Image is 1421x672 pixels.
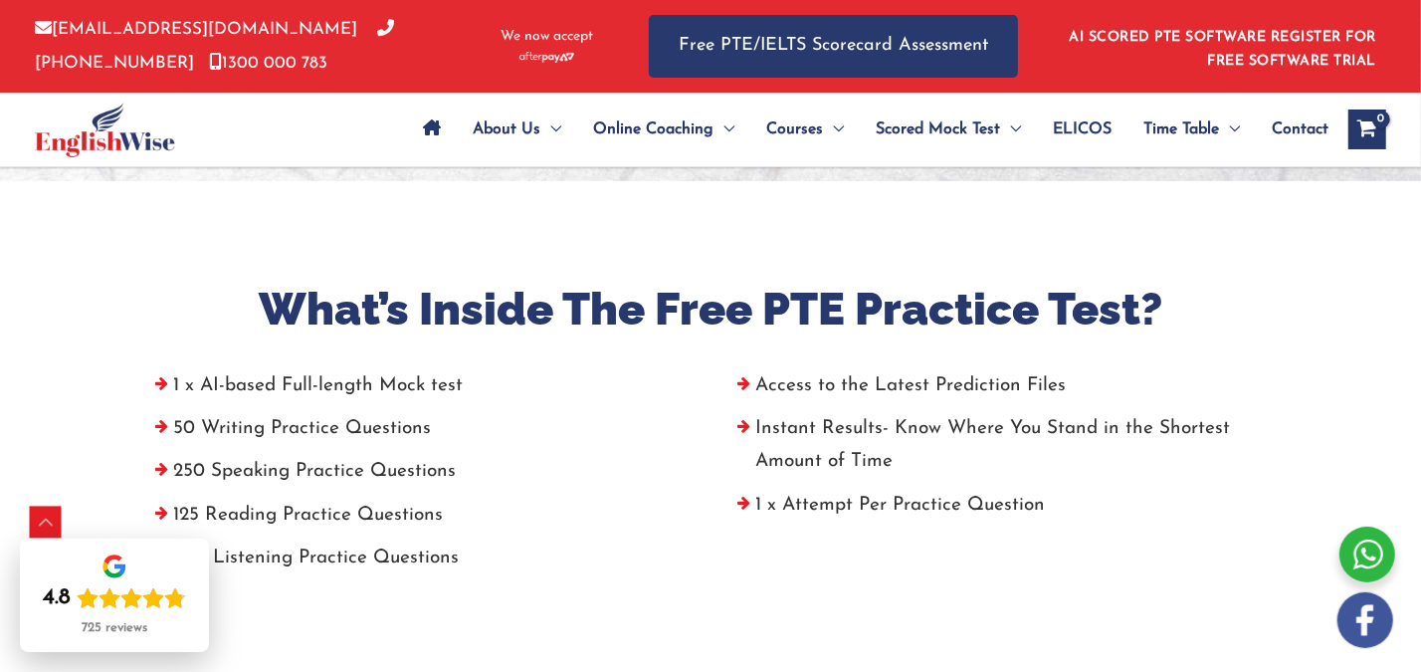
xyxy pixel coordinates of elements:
span: Menu Toggle [1000,95,1021,164]
li: 1 x Attempt Per Practice Question [725,489,1278,532]
a: Time TableMenu Toggle [1127,95,1256,164]
div: 725 reviews [82,620,147,636]
div: Rating: 4.8 out of 5 [43,584,186,612]
span: Menu Toggle [713,95,734,164]
span: Time Table [1143,95,1219,164]
a: [EMAIL_ADDRESS][DOMAIN_NAME] [35,21,357,38]
li: 50 Writing Practice Questions [143,412,696,455]
li: 250 Speaking Practice Questions [143,455,696,498]
img: cropped-ew-logo [35,103,175,157]
li: Access to the Latest Prediction Files [725,369,1278,412]
a: Online CoachingMenu Toggle [577,95,750,164]
span: Menu Toggle [823,95,844,164]
a: 1300 000 783 [209,55,327,72]
li: 200 Listening Practice Questions [143,542,696,584]
li: 125 Reading Practice Questions [143,499,696,542]
a: [PHONE_NUMBER] [35,21,394,71]
span: Contact [1272,95,1328,164]
span: Online Coaching [593,95,713,164]
a: AI SCORED PTE SOFTWARE REGISTER FOR FREE SOFTWARE TRIAL [1070,30,1377,69]
a: View Shopping Cart, empty [1348,110,1386,149]
nav: Site Navigation: Main Menu [407,95,1328,164]
div: 4.8 [43,584,71,612]
span: ELICOS [1053,95,1112,164]
a: Scored Mock TestMenu Toggle [860,95,1037,164]
a: Free PTE/IELTS Scorecard Assessment [649,15,1018,78]
li: 1 x AI-based Full-length Mock test [143,369,696,412]
span: Menu Toggle [540,95,561,164]
h2: What’s Inside The Free PTE Practice Test? [143,281,1278,339]
span: We now accept [501,27,593,47]
span: Courses [766,95,823,164]
span: Scored Mock Test [876,95,1000,164]
a: ELICOS [1037,95,1127,164]
span: Menu Toggle [1219,95,1240,164]
aside: Header Widget 1 [1058,14,1386,79]
img: Afterpay-Logo [519,52,574,63]
a: CoursesMenu Toggle [750,95,860,164]
img: white-facebook.png [1337,592,1393,648]
a: About UsMenu Toggle [457,95,577,164]
span: About Us [473,95,540,164]
li: Instant Results- Know Where You Stand in the Shortest Amount of Time [725,412,1278,489]
a: Contact [1256,95,1328,164]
